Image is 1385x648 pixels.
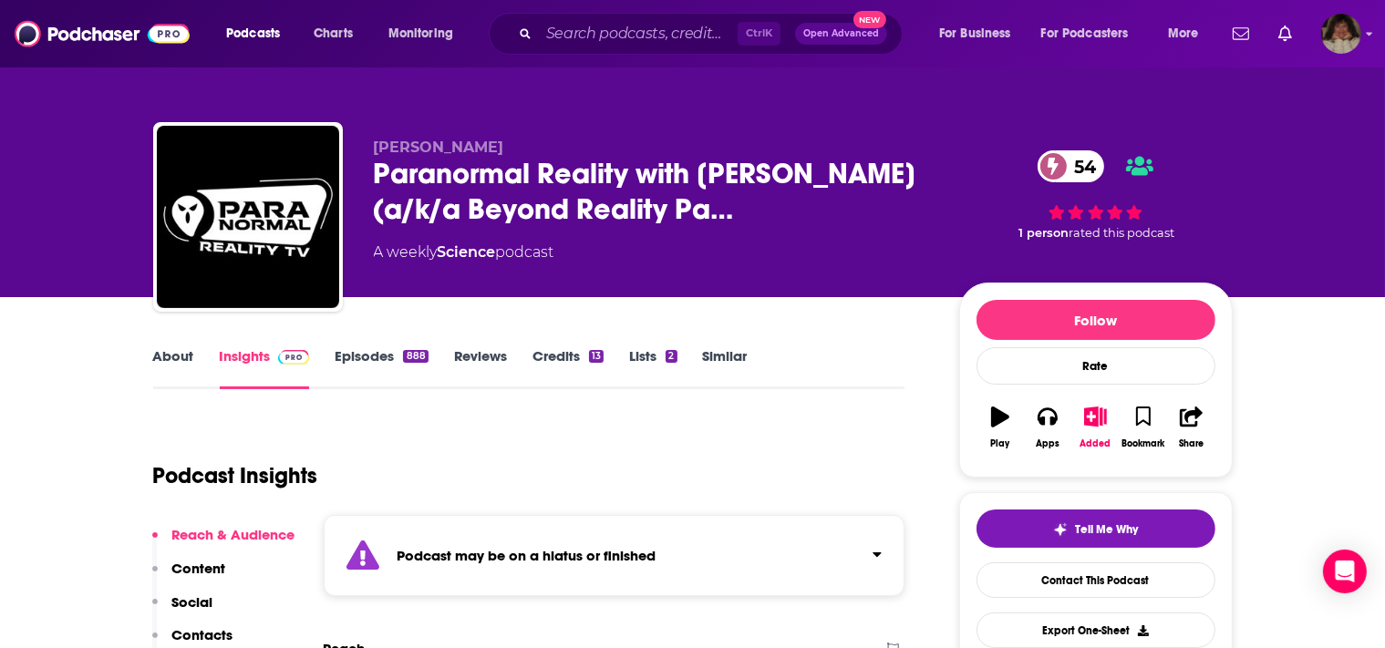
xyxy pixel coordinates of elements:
[977,612,1215,648] button: Export One-Sheet
[1271,18,1299,49] a: Show notifications dropdown
[398,547,656,564] strong: Podcast may be on a hiatus or finished
[1056,150,1105,182] span: 54
[1323,550,1367,593] div: Open Intercom Messenger
[1080,438,1111,449] div: Added
[1121,438,1164,449] div: Bookmark
[977,395,1024,460] button: Play
[926,19,1034,48] button: open menu
[374,139,504,156] span: [PERSON_NAME]
[1041,21,1129,46] span: For Podcasters
[152,560,226,593] button: Content
[172,526,295,543] p: Reach & Audience
[1168,21,1199,46] span: More
[977,562,1215,598] a: Contact This Podcast
[1029,19,1155,48] button: open menu
[172,560,226,577] p: Content
[977,509,1215,548] button: tell me why sparkleTell Me Why
[1036,438,1059,449] div: Apps
[324,515,905,596] section: Click to expand status details
[152,593,213,627] button: Social
[1321,14,1361,54] button: Show profile menu
[172,593,213,611] p: Social
[1321,14,1361,54] span: Logged in as angelport
[977,347,1215,385] div: Rate
[1179,438,1204,449] div: Share
[539,19,738,48] input: Search podcasts, credits, & more...
[172,626,233,643] p: Contacts
[1019,226,1070,240] span: 1 person
[939,21,1011,46] span: For Business
[226,21,280,46] span: Podcasts
[1321,14,1361,54] img: User Profile
[153,462,318,489] h1: Podcast Insights
[376,19,477,48] button: open menu
[278,350,310,365] img: Podchaser Pro
[990,438,1009,449] div: Play
[1225,18,1256,49] a: Show notifications dropdown
[153,347,194,389] a: About
[959,139,1233,252] div: 54 1 personrated this podcast
[374,242,554,263] div: A weekly podcast
[1024,395,1071,460] button: Apps
[403,350,428,363] div: 888
[454,347,507,389] a: Reviews
[1167,395,1214,460] button: Share
[795,23,887,45] button: Open AdvancedNew
[220,347,310,389] a: InsightsPodchaser Pro
[1075,522,1138,537] span: Tell Me Why
[152,526,295,560] button: Reach & Audience
[15,16,190,51] img: Podchaser - Follow, Share and Rate Podcasts
[302,19,364,48] a: Charts
[803,29,879,38] span: Open Advanced
[157,126,339,308] img: Paranormal Reality with JV Johnson (a/k/a Beyond Reality Paranormal Podcast)
[532,347,604,389] a: Credits13
[314,21,353,46] span: Charts
[589,350,604,363] div: 13
[1120,395,1167,460] button: Bookmark
[388,21,453,46] span: Monitoring
[977,300,1215,340] button: Follow
[666,350,677,363] div: 2
[335,347,428,389] a: Episodes888
[853,11,886,28] span: New
[1071,395,1119,460] button: Added
[506,13,920,55] div: Search podcasts, credits, & more...
[1038,150,1105,182] a: 54
[738,22,780,46] span: Ctrl K
[438,243,496,261] a: Science
[703,347,748,389] a: Similar
[213,19,304,48] button: open menu
[629,347,677,389] a: Lists2
[1053,522,1068,537] img: tell me why sparkle
[1070,226,1175,240] span: rated this podcast
[1155,19,1222,48] button: open menu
